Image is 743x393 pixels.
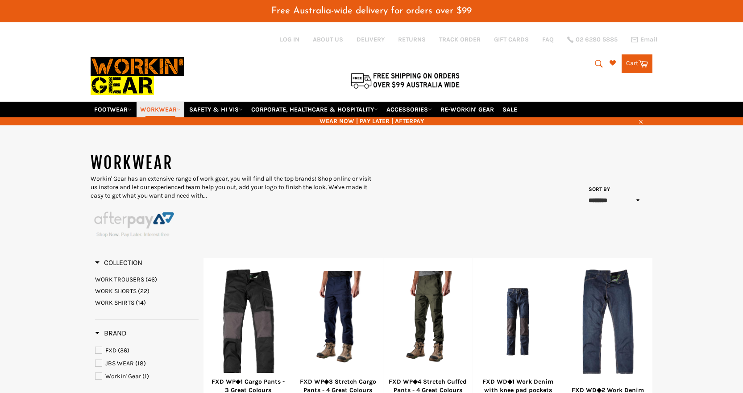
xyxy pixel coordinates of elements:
a: ABOUT US [313,35,343,44]
a: Workin' Gear [95,372,199,381]
span: (14) [136,299,146,306]
a: GIFT CARDS [494,35,529,44]
h3: Brand [95,329,127,338]
a: CORPORATE, HEALTHCARE & HOSPITALITY [248,102,382,117]
a: WORKWEAR [137,102,184,117]
a: WORK SHIRTS [95,298,199,307]
span: (1) [142,372,149,380]
span: WORK SHORTS [95,287,137,295]
img: Workin Gear leaders in Workwear, Safety Boots, PPE, Uniforms. Australia's No.1 in Workwear [91,51,184,101]
a: DELIVERY [357,35,385,44]
p: Workin' Gear has an extensive range of work gear, you will find all the top brands! Shop online o... [91,174,372,200]
img: Flat $9.95 shipping Australia wide [349,71,461,90]
span: WORK SHIRTS [95,299,134,306]
span: (22) [138,287,149,295]
a: Log in [280,36,299,43]
span: 02 6280 5885 [576,37,618,43]
span: WEAR NOW | PAY LATER | AFTERPAY [91,117,653,125]
a: SALE [499,102,521,117]
span: (46) [145,276,157,283]
a: FXD [95,346,199,356]
a: FOOTWEAR [91,102,135,117]
h1: WORKWEAR [91,152,372,174]
a: JBS WEAR [95,359,199,368]
a: FAQ [542,35,554,44]
a: RE-WORKIN' GEAR [437,102,498,117]
img: FXD WD◆2 Work Denim - Workin' Gear [578,269,638,374]
h3: Collection [95,258,142,267]
a: 02 6280 5885 [567,37,618,43]
a: Email [631,36,657,43]
span: Workin' Gear [105,372,141,380]
span: WORK TROUSERS [95,276,144,283]
span: (36) [118,347,129,354]
span: (18) [135,360,146,367]
a: RETURNS [398,35,426,44]
img: FXD WP◆1 Cargo Pants - 4 Great Colours - Workin' Gear [220,269,276,374]
span: FXD [105,347,116,354]
label: Sort by [586,186,610,193]
img: FXD WP◆3 Stretch Cargo Pants - 4 Great Colours - Workin' Gear [304,271,372,372]
span: JBS WEAR [105,360,134,367]
a: WORK SHORTS [95,287,199,295]
img: FXD WP◆4 Stretch Cuffed Pants - 4 Great Colours - Workin' Gear [394,271,462,372]
span: Brand [95,329,127,337]
a: SAFETY & HI VIS [186,102,246,117]
a: WORK TROUSERS [95,275,199,284]
a: TRACK ORDER [439,35,481,44]
a: ACCESSORIES [383,102,436,117]
span: Email [640,37,657,43]
img: FXD WD◆1 Work Denim with knee pad pockets - Workin' Gear [484,288,552,356]
a: Cart [622,54,652,73]
span: Free Australia-wide delivery for orders over $99 [271,6,472,16]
